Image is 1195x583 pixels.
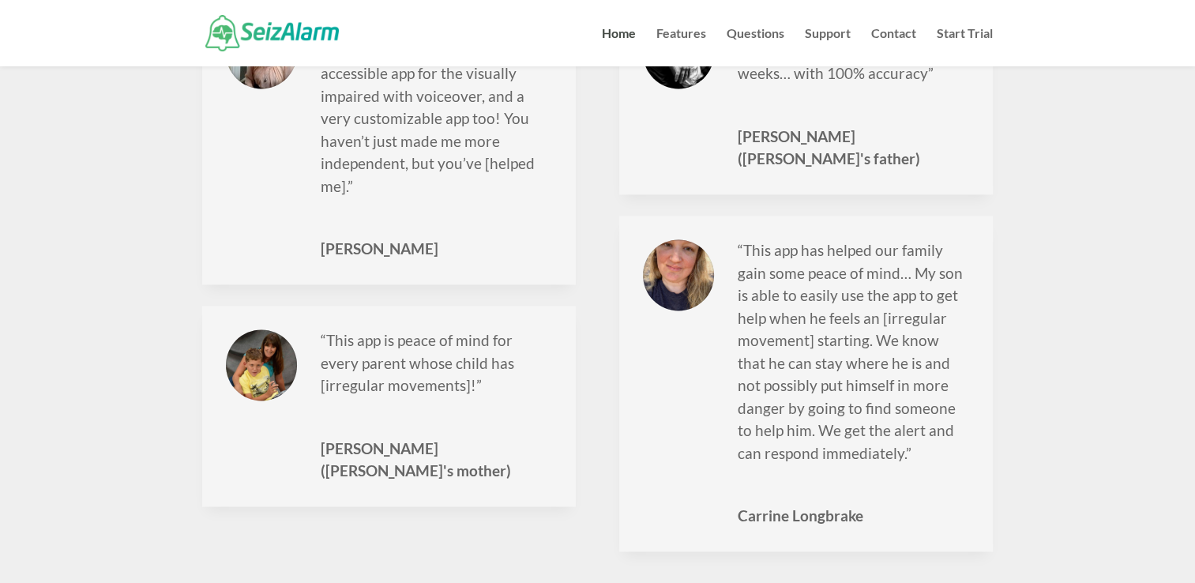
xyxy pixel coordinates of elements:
a: Start Trial [937,28,993,66]
a: Questions [727,28,784,66]
img: SeizAlarm [205,15,339,51]
span: [PERSON_NAME] [321,238,552,261]
a: Home [602,28,636,66]
a: Support [805,28,851,66]
span: “This app has helped our family gain some peace of mind… My son is able to easily use the app to ... [738,241,963,462]
span: Carrine Longbrake [738,505,969,528]
span: [PERSON_NAME] ([PERSON_NAME]'s mother) [321,438,552,483]
p: “Thank you for inventing, and developing SeizAlarm! It’s a very accessible app for the visually i... [321,17,552,213]
p: “This app is peace of mind for every parent whose child has [irregular movements]!” [321,329,552,412]
a: Contact [871,28,916,66]
a: Features [656,28,706,66]
span: [PERSON_NAME] ([PERSON_NAME]'s father) [738,126,969,171]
